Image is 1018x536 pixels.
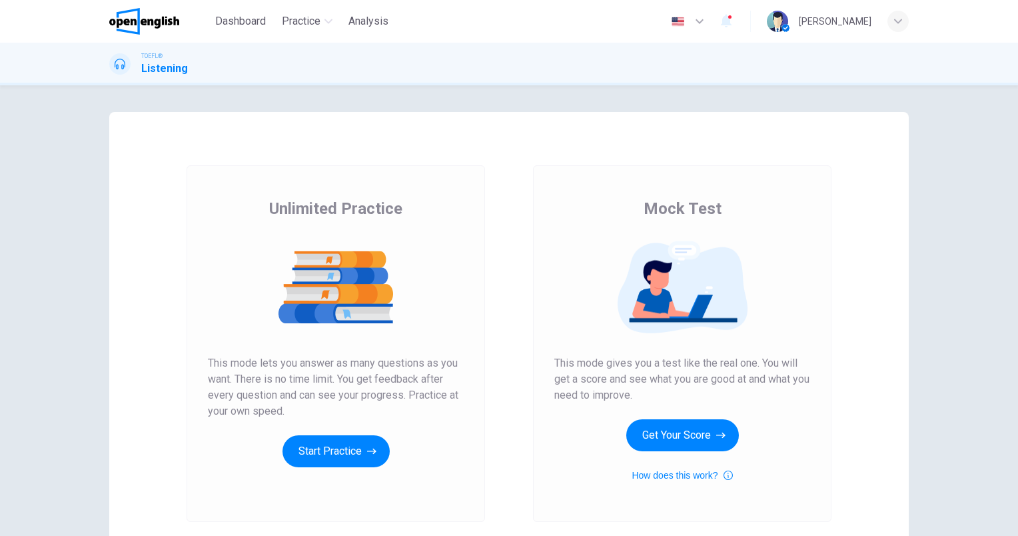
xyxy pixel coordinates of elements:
[626,419,739,451] button: Get Your Score
[215,13,266,29] span: Dashboard
[269,198,402,219] span: Unlimited Practice
[210,9,271,33] button: Dashboard
[109,8,210,35] a: OpenEnglish logo
[799,13,871,29] div: [PERSON_NAME]
[343,9,394,33] button: Analysis
[670,17,686,27] img: en
[767,11,788,32] img: Profile picture
[644,198,722,219] span: Mock Test
[282,435,390,467] button: Start Practice
[141,51,163,61] span: TOEFL®
[632,467,732,483] button: How does this work?
[141,61,188,77] h1: Listening
[109,8,179,35] img: OpenEnglish logo
[208,355,464,419] span: This mode lets you answer as many questions as you want. There is no time limit. You get feedback...
[282,13,320,29] span: Practice
[348,13,388,29] span: Analysis
[276,9,338,33] button: Practice
[554,355,810,403] span: This mode gives you a test like the real one. You will get a score and see what you are good at a...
